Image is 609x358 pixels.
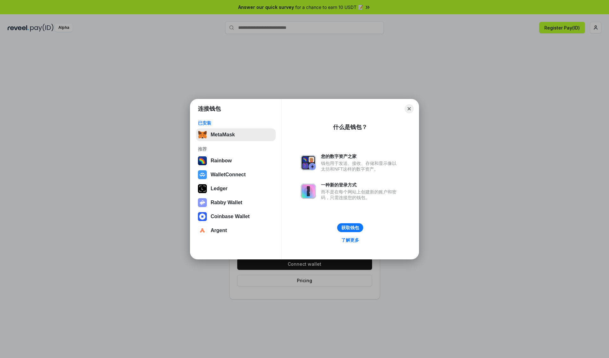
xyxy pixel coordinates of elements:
[196,196,276,209] button: Rabby Wallet
[196,154,276,167] button: Rainbow
[196,224,276,237] button: Argent
[211,200,242,205] div: Rabby Wallet
[321,160,400,172] div: 钱包用于发送、接收、存储和显示像以太坊和NFT这样的数字资产。
[321,189,400,200] div: 而不是在每个网站上创建新的账户和密码，只需连接您的钱包。
[198,105,221,113] h1: 连接钱包
[211,186,227,192] div: Ledger
[198,146,274,152] div: 推荐
[198,226,207,235] img: svg+xml,%3Csvg%20width%3D%2228%22%20height%3D%2228%22%20viewBox%3D%220%200%2028%2028%22%20fill%3D...
[198,120,274,126] div: 已安装
[301,155,316,170] img: svg+xml,%3Csvg%20xmlns%3D%22http%3A%2F%2Fwww.w3.org%2F2000%2Fsvg%22%20fill%3D%22none%22%20viewBox...
[211,132,235,138] div: MetaMask
[321,153,400,159] div: 您的数字资产之家
[196,210,276,223] button: Coinbase Wallet
[341,237,359,243] div: 了解更多
[198,198,207,207] img: svg+xml,%3Csvg%20xmlns%3D%22http%3A%2F%2Fwww.w3.org%2F2000%2Fsvg%22%20fill%3D%22none%22%20viewBox...
[198,184,207,193] img: svg+xml,%3Csvg%20xmlns%3D%22http%3A%2F%2Fwww.w3.org%2F2000%2Fsvg%22%20width%3D%2228%22%20height%3...
[211,228,227,233] div: Argent
[405,104,414,113] button: Close
[198,170,207,179] img: svg+xml,%3Csvg%20width%3D%2228%22%20height%3D%2228%22%20viewBox%3D%220%200%2028%2028%22%20fill%3D...
[196,128,276,141] button: MetaMask
[198,130,207,139] img: svg+xml,%3Csvg%20fill%3D%22none%22%20height%3D%2233%22%20viewBox%3D%220%200%2035%2033%22%20width%...
[341,225,359,231] div: 获取钱包
[198,212,207,221] img: svg+xml,%3Csvg%20width%3D%2228%22%20height%3D%2228%22%20viewBox%3D%220%200%2028%2028%22%20fill%3D...
[198,156,207,165] img: svg+xml,%3Csvg%20width%3D%22120%22%20height%3D%22120%22%20viewBox%3D%220%200%20120%20120%22%20fil...
[196,168,276,181] button: WalletConnect
[337,223,363,232] button: 获取钱包
[333,123,367,131] div: 什么是钱包？
[337,236,363,244] a: 了解更多
[321,182,400,188] div: 一种新的登录方式
[211,158,232,164] div: Rainbow
[211,172,246,178] div: WalletConnect
[211,214,250,219] div: Coinbase Wallet
[196,182,276,195] button: Ledger
[301,184,316,199] img: svg+xml,%3Csvg%20xmlns%3D%22http%3A%2F%2Fwww.w3.org%2F2000%2Fsvg%22%20fill%3D%22none%22%20viewBox...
